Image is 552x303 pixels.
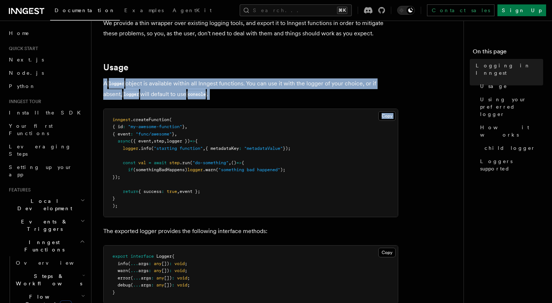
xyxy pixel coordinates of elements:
span: () [231,160,236,165]
span: ( [128,268,131,273]
span: Leveraging Steps [9,144,71,157]
span: logger [187,167,203,172]
span: How it works [480,124,543,138]
span: ; [185,268,187,273]
span: logger }) [167,138,190,144]
span: Local Development [6,197,80,212]
span: => [190,138,195,144]
span: event }; [180,189,200,194]
span: true [167,189,177,194]
span: (somethingBadHappens) [133,167,187,172]
span: : [149,268,151,273]
span: } [182,124,185,129]
a: Usage [477,80,543,93]
a: Node.js [6,66,87,80]
span: interface [131,254,154,259]
span: logger [123,146,138,151]
span: ( [131,275,133,281]
span: await [154,160,167,165]
span: Documentation [55,7,115,13]
span: void [177,282,187,288]
span: : [169,268,172,273]
button: Events & Triggers [6,215,87,236]
span: []) [164,282,172,288]
a: Your first Functions [6,119,87,140]
span: : [169,261,172,266]
span: ); [112,203,118,208]
span: { event [112,131,131,137]
span: AgentKit [173,7,212,13]
a: Examples [120,2,168,20]
span: return [123,189,138,194]
span: { id [112,124,123,129]
span: args [138,268,149,273]
button: Local Development [6,194,87,215]
span: , [229,160,231,165]
h4: On this page [473,47,543,59]
span: } [112,196,115,201]
span: Overview [16,260,92,266]
span: "starting function" [154,146,203,151]
button: Toggle dark mode [397,6,415,15]
span: "my-awesome-function" [128,124,182,129]
span: , [174,131,177,137]
span: Inngest tour [6,99,41,105]
code: logger [107,81,125,87]
span: { [195,138,198,144]
span: args [141,275,151,281]
span: ( [151,146,154,151]
span: args [141,282,151,288]
span: any [156,275,164,281]
kbd: ⌘K [337,7,347,14]
span: .createFunction [131,117,169,122]
span: , [164,138,167,144]
span: if [128,167,133,172]
span: "do-something" [192,160,229,165]
span: error [118,275,131,281]
span: => [236,160,242,165]
span: .run [180,160,190,165]
span: []) [162,268,169,273]
span: Python [9,83,36,89]
span: , [151,138,154,144]
a: Usage [103,62,128,73]
span: async [118,138,131,144]
span: : [123,124,125,129]
span: ... [133,282,141,288]
a: How it works [477,121,543,141]
a: Home [6,27,87,40]
a: Overview [13,256,87,269]
span: ); [280,167,285,172]
span: "func/awesome" [136,131,172,137]
span: "metadataValue" [244,146,283,151]
span: { [172,254,174,259]
span: Features [6,187,31,193]
span: void [174,268,185,273]
span: any [156,282,164,288]
span: , [185,124,187,129]
span: .warn [203,167,216,172]
span: ... [131,268,138,273]
span: Your first Functions [9,123,53,136]
span: Next.js [9,57,44,63]
a: Documentation [50,2,120,21]
span: void [177,275,187,281]
span: child logger [485,144,535,152]
span: step [154,138,164,144]
span: : [172,282,174,288]
span: } [112,290,115,295]
span: Steps & Workflows [13,272,82,287]
span: debug [118,282,131,288]
span: { success [138,189,162,194]
span: ( [131,282,133,288]
a: Using your preferred logger [477,93,543,121]
span: { [242,160,244,165]
span: Home [9,29,29,37]
a: Next.js [6,53,87,66]
span: info [118,261,128,266]
span: Using your preferred logger [480,96,543,118]
a: Loggers supported [477,155,543,175]
a: AgentKit [168,2,216,20]
span: ( [216,167,218,172]
span: = [149,160,151,165]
